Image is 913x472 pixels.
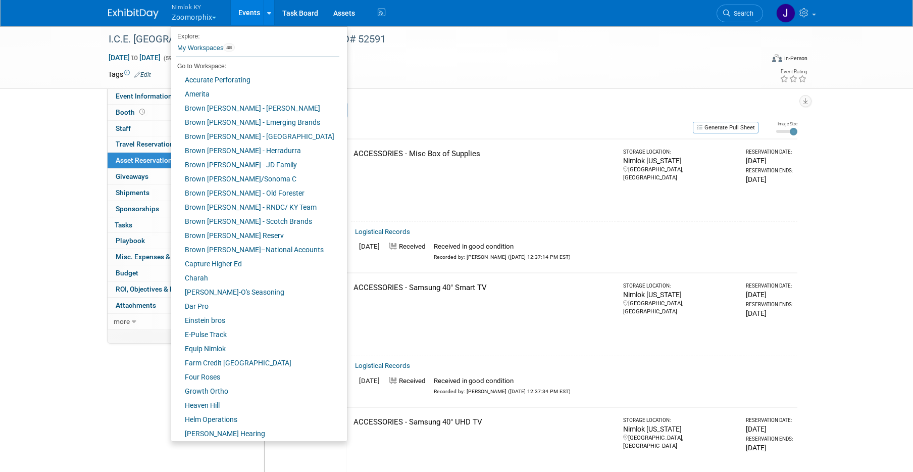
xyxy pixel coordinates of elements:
[171,214,339,228] a: Brown [PERSON_NAME] - Scotch Brands
[780,69,807,74] div: Event Rating
[171,257,339,271] a: Capture Higher Ed
[623,282,736,290] div: Storage Location:
[784,55,807,62] div: In-Person
[353,149,614,159] div: ACCESSORIES - Misc Box of Supplies
[623,290,736,300] div: Nimlok [US_STATE]
[130,54,139,62] span: to
[171,384,339,398] a: Growth Ortho
[623,434,736,450] div: [GEOGRAPHIC_DATA], [GEOGRAPHIC_DATA]
[171,228,339,243] a: Brown [PERSON_NAME] Reserv
[353,282,614,293] div: ACCESSORIES - Samsung 40" Smart TV
[223,43,235,52] span: 48
[746,149,793,156] div: Reservation Date:
[134,71,151,78] a: Edit
[116,205,159,213] span: Sponsorships
[171,158,339,172] a: Brown [PERSON_NAME] - JD Family
[703,53,807,68] div: Event Format
[746,436,793,443] div: Reservation Ends:
[108,105,213,120] a: Booth
[116,237,145,245] span: Playbook
[623,156,736,166] div: Nimlok [US_STATE]
[171,370,339,384] a: Four Roses
[116,140,177,148] span: Travel Reservations
[163,55,187,62] span: (59 days)
[171,60,339,73] li: Go to Workspace:
[171,271,339,285] a: Charah
[171,243,339,257] a: Brown [PERSON_NAME]–National Accounts
[434,386,571,396] div: Recorded by: [PERSON_NAME] ([DATE] 12:37:34 PM EST)
[171,356,339,370] a: Farm Credit [GEOGRAPHIC_DATA]
[171,342,339,356] a: Equip Nimlok
[105,30,748,49] div: I.C.E. [GEOGRAPHIC_DATA], [GEOGRAPHIC_DATA] WO# 52591
[176,39,339,57] a: My Workspaces48
[434,376,571,386] div: Received in good condition
[116,301,156,309] span: Attachments
[171,186,339,200] a: Brown [PERSON_NAME] - Old Forester
[746,443,793,453] div: [DATE]
[746,424,793,434] div: [DATE]
[171,398,339,412] a: Heaven Hill
[746,290,793,300] div: [DATE]
[772,54,782,62] img: Format-Inperson.png
[434,252,571,261] div: Recorded by: [PERSON_NAME] ([DATE] 12:37:14 PM EST)
[384,374,430,398] td: Received
[776,4,795,23] img: Jamie Dunn
[746,282,793,290] div: Reservation Date:
[746,308,793,318] div: [DATE]
[108,153,213,168] a: Asset Reservations6
[108,233,213,249] a: Playbook
[746,174,793,184] div: [DATE]
[108,265,213,281] a: Budget
[171,412,339,427] a: Helm Operations
[171,73,339,87] a: Accurate Perforating
[355,362,410,369] a: Logistical Records
[108,185,213,201] a: Shipments
[116,285,183,293] span: ROI, Objectives & ROO
[108,121,213,136] a: Staff
[746,167,793,174] div: Reservation Ends:
[108,298,213,313] a: Attachments
[108,53,161,62] span: [DATE] [DATE]
[355,374,384,398] td: [DATE]
[108,169,213,184] a: Giveaways
[108,249,213,265] a: Misc. Expenses & Credits
[108,69,151,79] td: Tags
[693,122,758,133] button: Generate Pull Sheet
[171,327,339,342] a: E-Pulse Track
[116,124,131,132] span: Staff
[171,285,339,299] a: [PERSON_NAME]-O's Seasoning
[623,166,736,182] div: [GEOGRAPHIC_DATA], [GEOGRAPHIC_DATA]
[108,314,213,329] a: more
[434,242,571,252] div: Received in good condition
[776,121,797,127] div: Image Size
[137,108,147,116] span: Booth not reserved yet
[116,188,149,197] span: Shipments
[108,88,213,104] a: Event Information
[730,10,753,17] span: Search
[171,144,339,158] a: Brown [PERSON_NAME] - Herradurra
[171,313,339,327] a: Einstein bros
[353,417,614,428] div: ACCESSORIES - Samsung 40" UHD TV
[108,9,159,19] img: ExhibitDay
[116,156,186,164] span: Asset Reservations
[717,5,763,22] a: Search
[171,172,339,186] a: Brown [PERSON_NAME]/Sonoma C
[116,92,172,100] span: Event Information
[114,317,130,325] span: more
[355,240,384,263] td: [DATE]
[623,300,736,316] div: [GEOGRAPHIC_DATA], [GEOGRAPHIC_DATA]
[171,115,339,129] a: Brown [PERSON_NAME] - Emerging Brands
[623,149,736,156] div: Storage Location:
[108,136,213,152] a: Travel Reservations
[384,240,430,263] td: Received
[171,441,339,455] a: Home Builder Solutions
[171,129,339,144] a: Brown [PERSON_NAME] - [GEOGRAPHIC_DATA]
[746,417,793,424] div: Reservation Date:
[171,30,339,39] li: Explore:
[171,200,339,214] a: Brown [PERSON_NAME] - RNDC/ KY Team
[108,281,213,297] a: ROI, Objectives & ROO
[746,156,793,166] div: [DATE]
[355,228,410,235] a: Logistical Records
[116,269,138,277] span: Budget
[746,301,793,308] div: Reservation Ends:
